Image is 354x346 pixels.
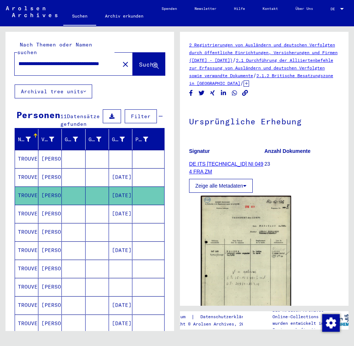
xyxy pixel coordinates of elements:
a: 2 Registrierungen von Ausländern und deutschen Verfolgten durch öffentliche Einrichtungen, Versic... [189,42,338,63]
p: Die Arolsen Archives Online-Collections [272,307,327,320]
button: Clear [118,57,133,71]
a: Suchen [63,7,96,26]
h1: Ursprüngliche Erhebung [189,105,339,137]
div: Zustimmung ändern [322,314,339,331]
mat-icon: close [121,60,130,69]
img: 001.jpg [201,196,291,322]
div: Nachname [18,133,40,145]
button: Copy link [241,89,249,98]
div: | [162,313,260,321]
mat-cell: [PERSON_NAME] [38,241,62,259]
mat-cell: TROUVE [15,260,38,278]
mat-cell: [PERSON_NAME] [38,315,62,332]
mat-cell: [DATE] [109,315,132,332]
mat-header-cell: Nachname [15,129,38,150]
mat-cell: TROUVE [15,150,38,168]
p: Copyright © Arolsen Archives, 2021 [162,321,260,327]
mat-cell: [PERSON_NAME] [38,150,62,168]
img: Arolsen_neg.svg [6,6,57,17]
span: Filter [131,113,151,120]
div: Geburtsdatum [112,133,134,145]
mat-header-cell: Geburtsdatum [109,129,132,150]
span: / [233,57,236,63]
div: Vorname [41,136,54,143]
button: Share on LinkedIn [220,89,227,98]
mat-cell: TROUVE [15,168,38,186]
mat-cell: TROUVE [15,187,38,204]
div: Geburtsname [65,133,87,145]
div: Geburtsname [65,136,78,143]
button: Share on Xing [209,89,216,98]
mat-cell: [DATE] [109,241,132,259]
mat-cell: [PERSON_NAME] [38,187,62,204]
mat-header-cell: Vorname [38,129,62,150]
span: / [253,72,256,79]
span: / [240,80,244,86]
mat-cell: TROUVE [15,241,38,259]
div: Prisoner # [135,136,148,143]
button: Share on WhatsApp [231,89,238,98]
mat-header-cell: Prisoner # [132,129,164,150]
p: wurden entwickelt in Partnerschaft mit [272,320,327,333]
mat-label: Nach Themen oder Namen suchen [17,41,92,56]
mat-header-cell: Geburt‏ [86,129,109,150]
mat-cell: [DATE] [109,205,132,223]
mat-cell: [PERSON_NAME] [38,260,62,278]
mat-cell: TROUVE [15,278,38,296]
a: Archiv erkunden [96,7,152,25]
div: Geburtsdatum [112,136,125,143]
img: Zustimmung ändern [322,314,340,332]
button: Share on Twitter [198,89,206,98]
mat-cell: TROUVE [15,315,38,332]
span: Suche [139,61,157,68]
mat-cell: [DATE] [109,296,132,314]
a: 2.1 Durchführung der Alliiertenbefehle zur Erfassung von Ausländern und deutschen Verfolgten sowi... [189,57,333,78]
mat-cell: TROUVE [15,205,38,223]
button: Zeige alle Metadaten [189,179,253,193]
a: 2.1.2 Britische Besatzungszone in [GEOGRAPHIC_DATA] [189,73,333,86]
span: DE [331,7,339,11]
div: Geburt‏ [88,133,110,145]
button: Suche [133,53,165,75]
div: Nachname [18,136,31,143]
button: Archival tree units [15,84,92,98]
div: Geburt‏ [88,136,101,143]
mat-header-cell: Geburtsname [62,129,85,150]
mat-cell: [PERSON_NAME] [38,296,62,314]
mat-cell: [PERSON_NAME] [38,223,62,241]
mat-cell: TROUVE [15,223,38,241]
div: Vorname [41,133,63,145]
span: Datensätze gefunden [60,113,100,127]
button: Filter [125,109,157,123]
mat-cell: [PERSON_NAME] [38,168,62,186]
mat-cell: [DATE] [109,187,132,204]
b: Signatur [189,148,210,154]
a: Datenschutzerklärung [195,313,260,321]
div: Personen [16,108,60,121]
mat-cell: [PERSON_NAME] [38,205,62,223]
span: 11 [60,113,67,120]
mat-cell: TROUVE [15,296,38,314]
b: Anzahl Dokumente [264,148,310,154]
div: Prisoner # [135,133,157,145]
a: DE ITS [TECHNICAL_ID] NI 049 4 FRA ZM [189,161,263,174]
button: Share on Facebook [187,89,195,98]
mat-cell: [PERSON_NAME] [38,278,62,296]
mat-cell: [DATE] [109,168,132,186]
p: 23 [264,160,339,168]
